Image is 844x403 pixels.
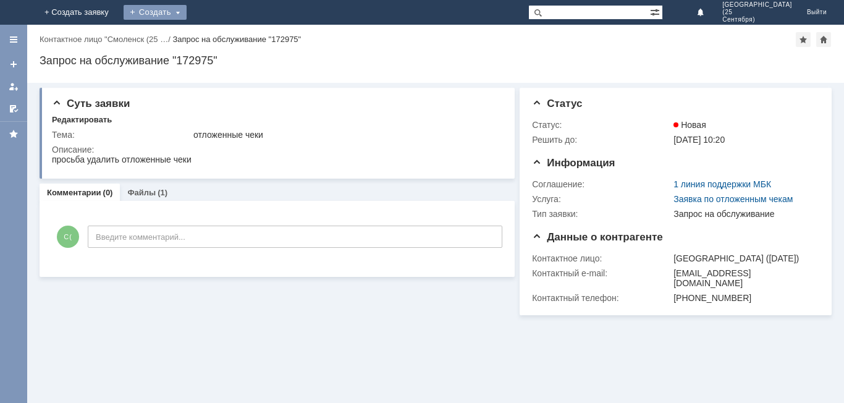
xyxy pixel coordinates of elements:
span: (25 [722,9,792,16]
div: [EMAIL_ADDRESS][DOMAIN_NAME] [673,268,814,288]
span: [GEOGRAPHIC_DATA] [722,1,792,9]
div: Решить до: [532,135,671,145]
a: Мои заявки [4,77,23,96]
div: Создать [124,5,187,20]
div: Описание: [52,145,500,155]
a: Файлы [127,188,156,197]
a: Комментарии [47,188,101,197]
div: Редактировать [52,115,112,125]
div: Добавить в избранное [796,32,811,47]
div: Тип заявки: [532,209,671,219]
span: Данные о контрагенте [532,231,663,243]
a: Заявка по отложенным чекам [673,194,793,204]
div: / [40,35,172,44]
span: Информация [532,157,615,169]
span: Расширенный поиск [650,6,662,17]
div: Услуга: [532,194,671,204]
a: Создать заявку [4,54,23,74]
div: Сделать домашней страницей [816,32,831,47]
div: Контактный e-mail: [532,268,671,278]
div: [PHONE_NUMBER] [673,293,814,303]
div: отложенные чеки [193,130,498,140]
div: Соглашение: [532,179,671,189]
div: Тема: [52,130,191,140]
span: С( [57,226,79,248]
div: Контактное лицо: [532,253,671,263]
a: Контактное лицо "Смоленск (25 … [40,35,168,44]
a: Мои согласования [4,99,23,119]
span: [DATE] 10:20 [673,135,725,145]
div: (1) [158,188,167,197]
span: Суть заявки [52,98,130,109]
a: 1 линия поддержки МБК [673,179,771,189]
span: Новая [673,120,706,130]
span: Сентября) [722,16,792,23]
span: Статус [532,98,582,109]
div: (0) [103,188,113,197]
div: [GEOGRAPHIC_DATA] ([DATE]) [673,253,814,263]
div: Запрос на обслуживание "172975" [172,35,301,44]
div: Статус: [532,120,671,130]
div: Запрос на обслуживание "172975" [40,54,832,67]
div: Запрос на обслуживание [673,209,814,219]
div: Контактный телефон: [532,293,671,303]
